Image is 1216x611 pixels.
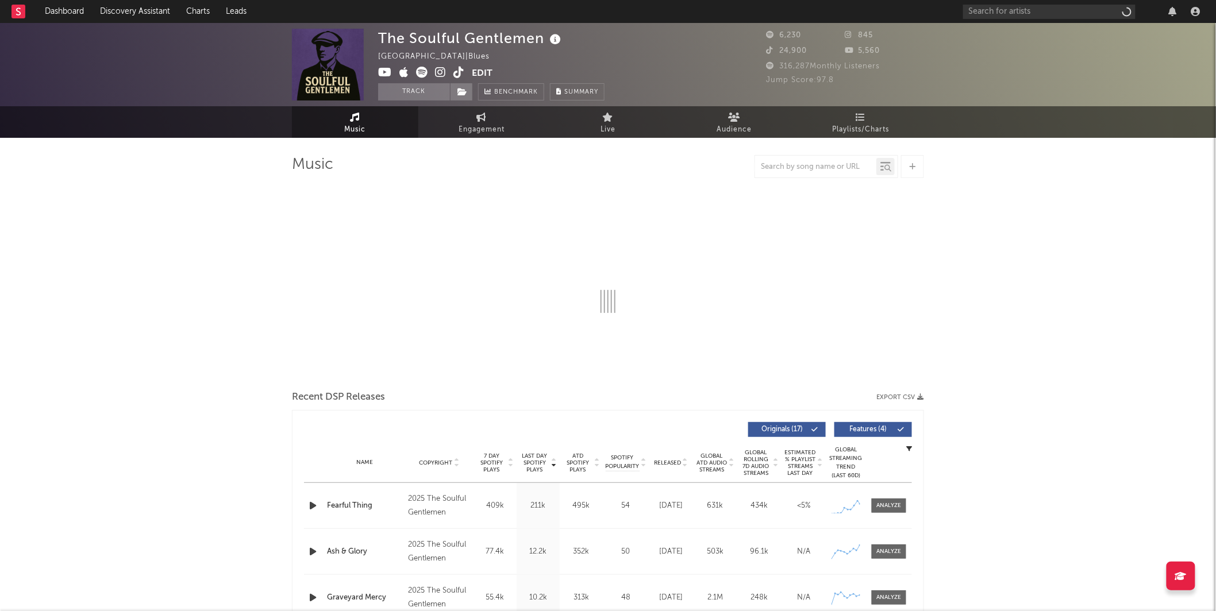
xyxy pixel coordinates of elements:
a: Engagement [418,106,545,138]
span: 7 Day Spotify Plays [476,453,507,473]
span: 6,230 [766,32,801,39]
span: ATD Spotify Plays [563,453,593,473]
a: Benchmark [478,83,544,100]
div: 495k [563,500,600,512]
div: 2.1M [696,592,734,604]
span: Copyright [419,459,452,466]
a: Live [545,106,671,138]
span: Global ATD Audio Streams [696,453,728,473]
a: Fearful Thing [327,500,402,512]
a: Playlists/Charts [798,106,924,138]
div: 96.1k [740,546,779,558]
button: Summary [550,83,605,100]
button: Originals(17) [748,422,826,437]
div: 313k [563,592,600,604]
span: Estimated % Playlist Streams Last Day [784,449,816,477]
span: Originals ( 17 ) [756,426,809,433]
div: 211k [520,500,557,512]
div: <5% [784,500,823,512]
div: N/A [784,592,823,604]
a: Graveyard Mercy [327,592,402,604]
span: Music [345,123,366,137]
div: 54 [606,500,646,512]
div: 50 [606,546,646,558]
button: Export CSV [876,394,924,401]
div: [DATE] [652,592,690,604]
div: 503k [696,546,734,558]
span: Benchmark [494,86,538,99]
span: Spotify Popularity [606,454,640,471]
div: Global Streaming Trend (Last 60D) [829,446,863,480]
div: [DATE] [652,500,690,512]
div: Name [327,458,402,467]
div: 2025 The Soulful Gentlemen [408,492,471,520]
span: 845 [845,32,873,39]
div: 10.2k [520,592,557,604]
span: 5,560 [845,47,880,55]
div: 12.2k [520,546,557,558]
div: 77.4k [476,546,514,558]
a: Audience [671,106,798,138]
span: Global Rolling 7D Audio Streams [740,449,772,477]
input: Search by song name or URL [755,163,876,172]
button: Features(4) [834,422,912,437]
span: Last Day Spotify Plays [520,453,550,473]
span: Recent DSP Releases [292,390,385,404]
div: 2025 The Soulful Gentlemen [408,538,471,566]
div: 434k [740,500,779,512]
span: Jump Score: 97.8 [766,76,834,84]
input: Search for artists [963,5,1136,19]
div: 55.4k [476,592,514,604]
div: 631k [696,500,734,512]
button: Edit [472,67,492,81]
span: Features ( 4 ) [842,426,895,433]
div: N/A [784,546,823,558]
div: 352k [563,546,600,558]
span: Summary [564,89,598,95]
div: [GEOGRAPHIC_DATA] | Blues [378,50,503,64]
span: 316,287 Monthly Listeners [766,63,880,70]
div: 248k [740,592,779,604]
span: Released [654,459,681,466]
span: Playlists/Charts [833,123,890,137]
button: Track [378,83,450,100]
div: [DATE] [652,546,690,558]
div: 48 [606,592,646,604]
a: Music [292,106,418,138]
span: Live [601,123,615,137]
div: 409k [476,500,514,512]
a: Ash & Glory [327,546,402,558]
div: The Soulful Gentlemen [378,29,564,48]
span: Engagement [459,123,505,137]
span: Audience [717,123,752,137]
span: 24,900 [766,47,807,55]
